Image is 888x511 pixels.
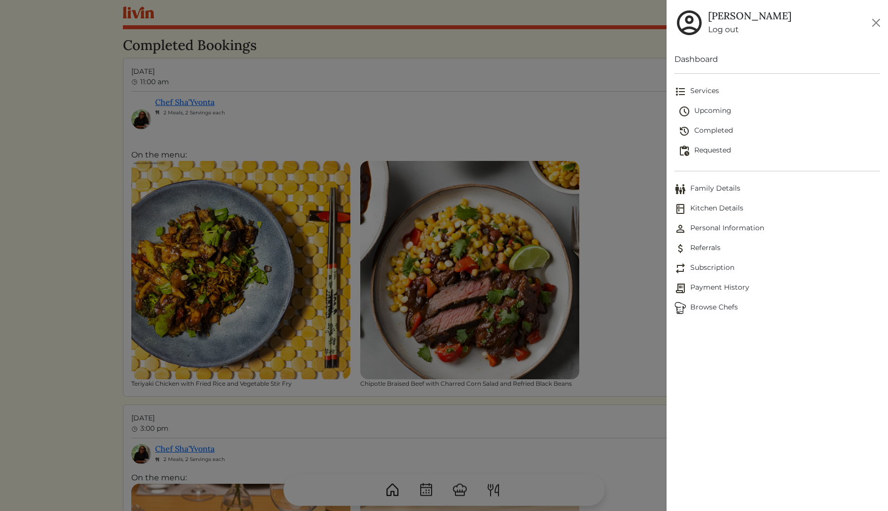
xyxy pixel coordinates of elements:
[674,243,880,255] span: Referrals
[674,86,686,98] img: format_list_bulleted-ebc7f0161ee23162107b508e562e81cd567eeab2455044221954b09d19068e74.svg
[674,179,880,199] a: Family DetailsFamily Details
[674,302,686,314] img: Browse Chefs
[674,262,686,274] img: Subscription
[678,125,880,137] span: Completed
[674,302,880,314] span: Browse Chefs
[868,15,884,31] button: Close
[678,145,690,157] img: pending_actions-fd19ce2ea80609cc4d7bbea353f93e2f363e46d0f816104e4e0650fdd7f915cf.svg
[674,183,880,195] span: Family Details
[708,24,791,36] a: Log out
[674,183,686,195] img: Family Details
[674,298,880,318] a: ChefsBrowse Chefs
[674,53,880,65] a: Dashboard
[674,82,880,102] a: Services
[674,262,880,274] span: Subscription
[678,121,880,141] a: Completed
[674,219,880,239] a: Personal InformationPersonal Information
[674,243,686,255] img: Referrals
[708,10,791,22] h5: [PERSON_NAME]
[674,239,880,258] a: ReferralsReferrals
[674,223,880,235] span: Personal Information
[674,199,880,219] a: Kitchen DetailsKitchen Details
[678,105,690,117] img: schedule-fa401ccd6b27cf58db24c3bb5584b27dcd8bd24ae666a918e1c6b4ae8c451a22.svg
[678,145,880,157] span: Requested
[678,125,690,137] img: history-2b446bceb7e0f53b931186bf4c1776ac458fe31ad3b688388ec82af02103cd45.svg
[674,223,686,235] img: Personal Information
[674,258,880,278] a: SubscriptionSubscription
[674,203,880,215] span: Kitchen Details
[678,141,880,161] a: Requested
[674,282,686,294] img: Payment History
[674,282,880,294] span: Payment History
[674,203,686,215] img: Kitchen Details
[674,278,880,298] a: Payment HistoryPayment History
[678,102,880,121] a: Upcoming
[674,86,880,98] span: Services
[678,105,880,117] span: Upcoming
[674,8,704,38] img: user_account-e6e16d2ec92f44fc35f99ef0dc9cddf60790bfa021a6ecb1c896eb5d2907b31c.svg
